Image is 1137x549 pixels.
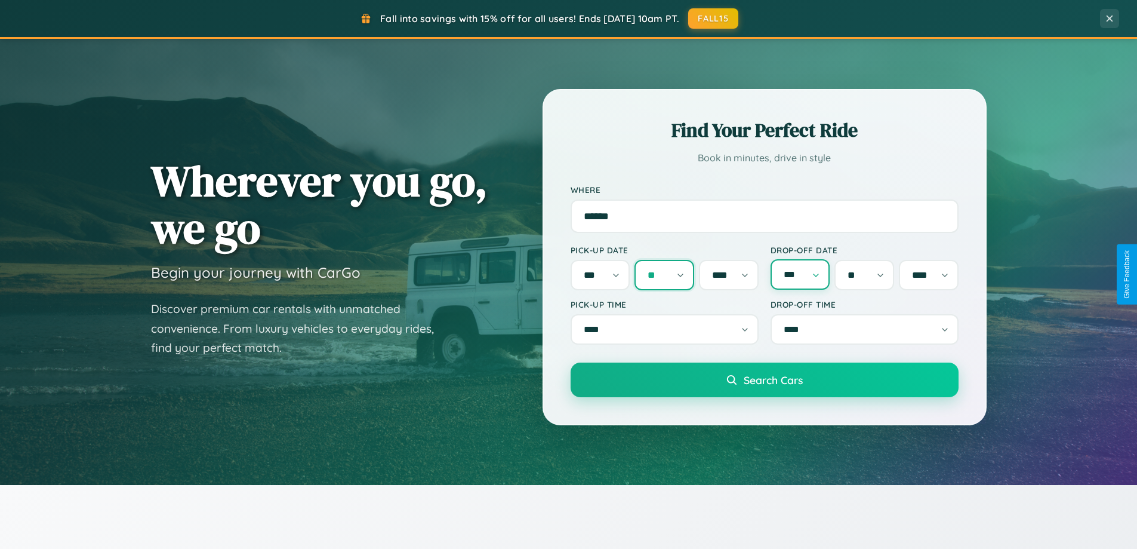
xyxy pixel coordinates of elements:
span: Search Cars [744,373,803,387]
span: Fall into savings with 15% off for all users! Ends [DATE] 10am PT. [380,13,679,24]
label: Pick-up Date [571,245,759,255]
button: Search Cars [571,363,959,397]
p: Book in minutes, drive in style [571,149,959,167]
h2: Find Your Perfect Ride [571,117,959,143]
label: Where [571,185,959,195]
p: Discover premium car rentals with unmatched convenience. From luxury vehicles to everyday rides, ... [151,299,449,358]
h3: Begin your journey with CarGo [151,263,360,281]
label: Drop-off Date [771,245,959,255]
label: Pick-up Time [571,299,759,309]
label: Drop-off Time [771,299,959,309]
h1: Wherever you go, we go [151,157,488,252]
div: Give Feedback [1123,250,1131,299]
button: FALL15 [688,8,738,29]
